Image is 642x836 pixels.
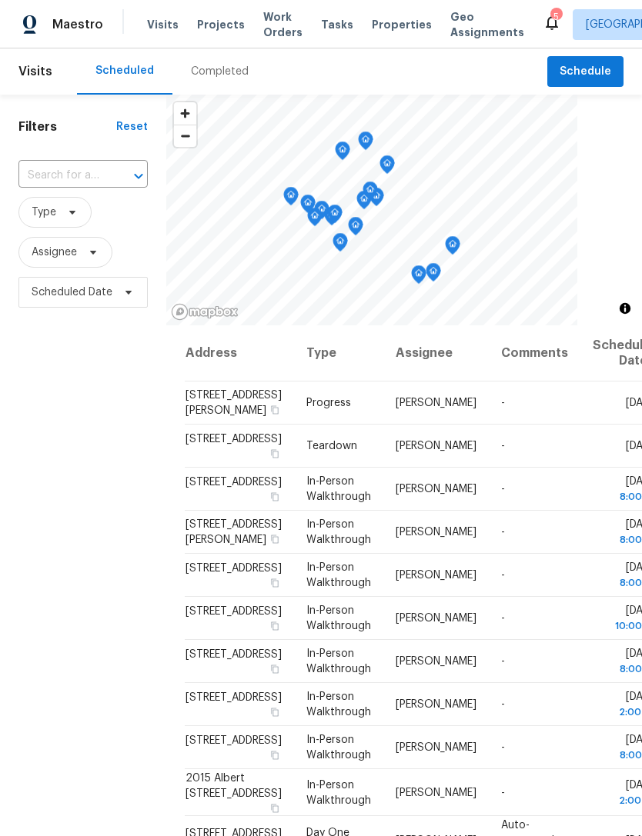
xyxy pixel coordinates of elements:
span: Maestro [52,17,103,32]
div: Map marker [348,217,363,241]
span: In-Person Walkthrough [306,691,371,718]
span: [STREET_ADDRESS] [186,606,282,617]
th: Address [185,325,294,381]
span: - [501,527,505,538]
span: Work Orders [263,9,303,40]
div: Map marker [411,265,426,289]
div: Map marker [426,263,441,287]
span: Geo Assignments [450,9,524,40]
span: Type [32,205,56,220]
span: Visits [18,55,52,88]
span: In-Person Walkthrough [306,605,371,631]
span: [PERSON_NAME] [396,613,476,624]
button: Copy Address [268,447,282,461]
div: 5 [550,9,561,25]
button: Copy Address [268,705,282,719]
div: Map marker [283,187,299,211]
span: In-Person Walkthrough [306,779,371,805]
th: Comments [489,325,580,381]
button: Open [128,165,149,187]
span: In-Person Walkthrough [306,519,371,545]
span: [PERSON_NAME] [396,742,476,753]
span: Properties [372,17,432,32]
span: [PERSON_NAME] [396,699,476,710]
span: Toggle attribution [620,300,630,317]
div: Map marker [300,195,316,218]
div: Map marker [380,155,395,179]
th: Type [294,325,383,381]
span: [STREET_ADDRESS] [186,563,282,574]
span: Tasks [321,19,353,30]
span: - [501,656,505,667]
span: [STREET_ADDRESS] [186,477,282,488]
div: Map marker [335,142,350,165]
span: Scheduled Date [32,285,112,300]
span: [STREET_ADDRESS] [186,692,282,703]
span: In-Person Walkthrough [306,562,371,588]
span: - [501,787,505,798]
th: Assignee [383,325,489,381]
div: Map marker [358,132,373,155]
span: - [501,441,505,451]
button: Schedule [547,56,624,88]
span: - [501,742,505,753]
input: Search for an address... [18,164,105,188]
span: In-Person Walkthrough [306,648,371,674]
span: - [501,398,505,408]
button: Copy Address [268,619,282,633]
a: Mapbox homepage [171,303,239,321]
span: Projects [197,17,245,32]
button: Copy Address [268,490,282,504]
span: [PERSON_NAME] [396,787,476,798]
button: Copy Address [268,801,282,814]
div: Map marker [314,201,329,225]
span: - [501,570,505,581]
div: Map marker [333,233,348,257]
span: In-Person Walkthrough [306,476,371,502]
span: Schedule [560,62,611,82]
button: Toggle attribution [616,299,634,318]
span: [PERSON_NAME] [396,484,476,495]
span: Progress [306,398,351,408]
span: - [501,699,505,710]
button: Copy Address [268,403,282,417]
h1: Filters [18,119,116,135]
span: - [501,613,505,624]
div: Map marker [327,205,343,228]
span: 2015 Albert [STREET_ADDRESS] [186,772,282,798]
button: Copy Address [268,662,282,676]
div: Scheduled [95,63,154,78]
canvas: Map [166,95,577,325]
span: - [501,484,505,495]
button: Zoom in [174,102,196,125]
span: [STREET_ADDRESS][PERSON_NAME] [186,519,282,545]
button: Copy Address [268,532,282,546]
div: Map marker [445,236,460,260]
div: Reset [116,119,148,135]
span: Visits [147,17,179,32]
span: [STREET_ADDRESS] [186,649,282,660]
button: Copy Address [268,748,282,762]
span: Assignee [32,245,77,260]
span: [STREET_ADDRESS] [186,434,282,445]
span: [STREET_ADDRESS] [186,735,282,746]
div: Map marker [307,208,323,231]
span: Teardown [306,441,357,451]
div: Map marker [324,207,339,231]
div: Map marker [363,182,378,205]
span: [PERSON_NAME] [396,398,476,408]
span: In-Person Walkthrough [306,734,371,761]
button: Copy Address [268,576,282,590]
div: Map marker [356,191,372,215]
span: [PERSON_NAME] [396,570,476,581]
span: [STREET_ADDRESS][PERSON_NAME] [186,390,282,416]
div: Completed [191,64,249,79]
span: [PERSON_NAME] [396,527,476,538]
button: Zoom out [174,125,196,147]
span: [PERSON_NAME] [396,656,476,667]
span: [PERSON_NAME] [396,441,476,451]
